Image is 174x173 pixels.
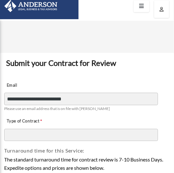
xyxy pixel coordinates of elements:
span: Turnaround time for this Service: [4,147,84,153]
span: Please use an email address that is on file with [PERSON_NAME] [4,106,110,111]
label: Type of Contract [4,117,68,126]
h3: Submit your Contract for Review [4,56,170,70]
label: Email [4,81,68,90]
